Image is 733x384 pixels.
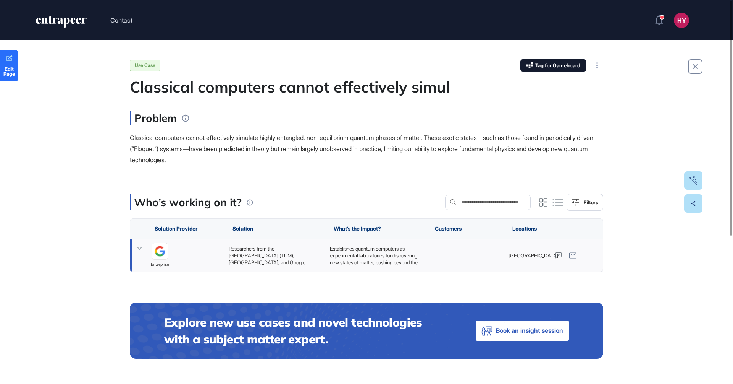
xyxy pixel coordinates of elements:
[164,314,445,347] h4: Explore new use cases and novel technologies with a subject matter expert.
[535,63,580,68] span: Tag for Gameboard
[435,226,462,232] span: Customers
[334,226,381,232] span: What’s the Impact?
[476,321,569,341] button: Book an insight session
[130,60,160,71] div: Use Case
[130,111,177,125] h3: Problem
[674,13,689,28] button: HY
[134,194,242,210] p: Who’s working on it?
[152,243,168,259] img: image
[330,245,423,356] p: Establishes quantum computers as experimental laboratories for discovering new states of matter, ...
[567,194,603,211] button: Filters
[512,226,537,232] span: Locations
[130,132,603,165] p: Classical computers cannot effectively simulate highly entangled, non-equilibrium quantum phases ...
[232,226,253,232] span: Solution
[509,252,558,259] span: [GEOGRAPHIC_DATA]
[130,78,603,96] div: Classical computers cannot effectively simul
[229,245,322,266] div: Researchers from the [GEOGRAPHIC_DATA] (TUM), [GEOGRAPHIC_DATA], and Google Quantum AI used a 58-...
[35,16,87,31] a: entrapeer-logo
[155,226,197,232] span: Solution Provider
[496,325,563,336] span: Book an insight session
[110,15,132,25] button: Contact
[151,261,169,268] span: enterprise
[584,199,598,205] div: Filters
